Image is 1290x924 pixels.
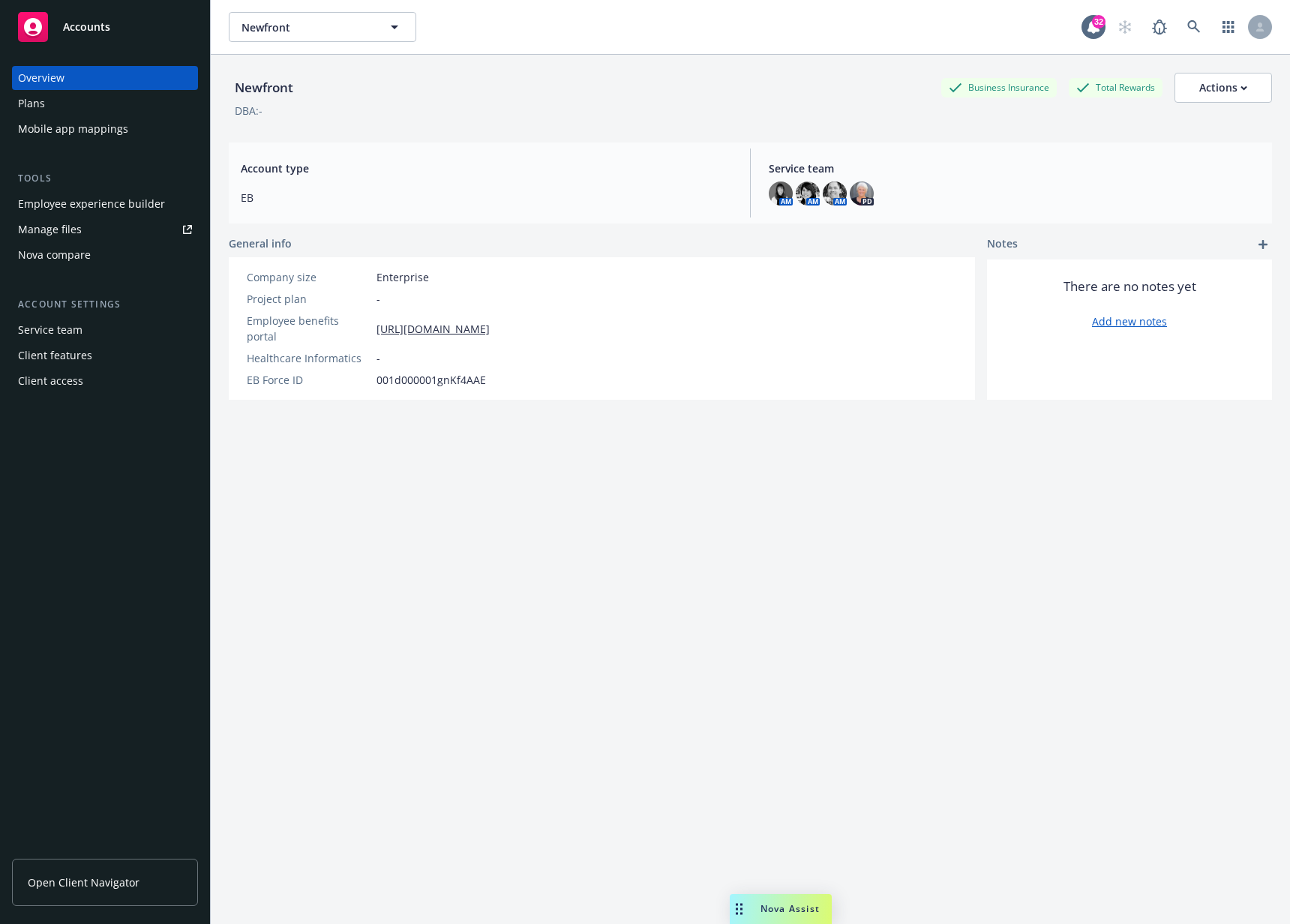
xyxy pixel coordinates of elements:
img: photo [769,181,793,205]
div: Employee experience builder [18,192,165,216]
a: Client features [12,343,198,367]
a: add [1254,235,1272,253]
div: Newfront [229,78,299,97]
span: Newfront [241,19,371,35]
a: Client access [12,369,198,393]
div: Account settings [12,297,198,312]
a: Nova compare [12,243,198,267]
button: Nova Assist [730,894,832,924]
a: Overview [12,66,198,90]
a: Employee experience builder [12,192,198,216]
span: - [376,350,380,366]
div: Tools [12,171,198,186]
a: Start snowing [1110,12,1140,42]
span: General info [229,235,292,251]
div: Client access [18,369,83,393]
div: 32 [1092,15,1105,28]
a: Report a Bug [1144,12,1174,42]
span: EB [241,190,732,205]
div: Plans [18,91,45,115]
button: Newfront [229,12,416,42]
span: Notes [987,235,1018,253]
a: Plans [12,91,198,115]
div: DBA: - [235,103,262,118]
div: Company size [247,269,370,285]
div: Business Insurance [941,78,1057,97]
button: Actions [1174,73,1272,103]
span: Service team [769,160,1260,176]
img: photo [796,181,820,205]
a: Switch app [1213,12,1243,42]
img: photo [823,181,847,205]
div: Nova compare [18,243,91,267]
div: Employee benefits portal [247,313,370,344]
span: 001d000001gnKf4AAE [376,372,486,388]
a: Service team [12,318,198,342]
a: Search [1179,12,1209,42]
span: Enterprise [376,269,429,285]
div: Total Rewards [1069,78,1162,97]
span: Open Client Navigator [28,874,139,890]
div: Client features [18,343,92,367]
div: Actions [1199,73,1247,102]
span: There are no notes yet [1063,277,1196,295]
div: Service team [18,318,82,342]
a: Add new notes [1092,313,1167,329]
div: Mobile app mappings [18,117,128,141]
div: Manage files [18,217,82,241]
div: EB Force ID [247,372,370,388]
img: photo [850,181,874,205]
a: [URL][DOMAIN_NAME] [376,321,490,337]
div: Healthcare Informatics [247,350,370,366]
div: Project plan [247,291,370,307]
span: Nova Assist [760,902,820,915]
a: Manage files [12,217,198,241]
a: Mobile app mappings [12,117,198,141]
a: Accounts [12,6,198,48]
div: Drag to move [730,894,748,924]
span: Accounts [63,21,110,33]
div: Overview [18,66,64,90]
span: - [376,291,380,307]
span: Account type [241,160,732,176]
